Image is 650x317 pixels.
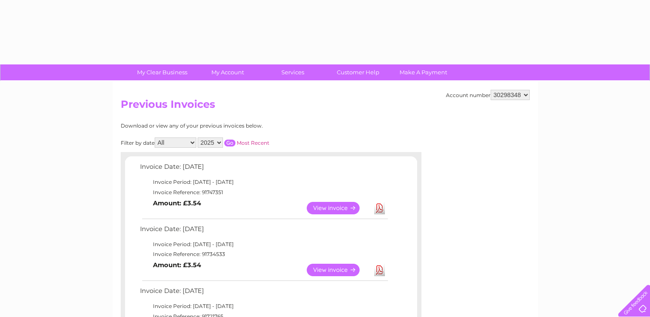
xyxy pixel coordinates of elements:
td: Invoice Reference: 91734533 [138,249,389,259]
a: View [307,264,370,276]
td: Invoice Reference: 91747351 [138,187,389,198]
td: Invoice Date: [DATE] [138,285,389,301]
h2: Previous Invoices [121,98,530,115]
a: Make A Payment [388,64,459,80]
div: Filter by date [121,137,346,148]
a: Download [374,202,385,214]
td: Invoice Period: [DATE] - [DATE] [138,239,389,250]
a: Services [257,64,328,80]
a: Customer Help [323,64,394,80]
b: Amount: £3.54 [153,199,201,207]
a: My Clear Business [127,64,198,80]
a: View [307,202,370,214]
td: Invoice Date: [DATE] [138,223,389,239]
td: Invoice Period: [DATE] - [DATE] [138,301,389,311]
div: Account number [446,90,530,100]
a: My Account [192,64,263,80]
a: Download [374,264,385,276]
td: Invoice Period: [DATE] - [DATE] [138,177,389,187]
td: Invoice Date: [DATE] [138,161,389,177]
a: Most Recent [237,140,269,146]
div: Download or view any of your previous invoices below. [121,123,346,129]
b: Amount: £3.54 [153,261,201,269]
